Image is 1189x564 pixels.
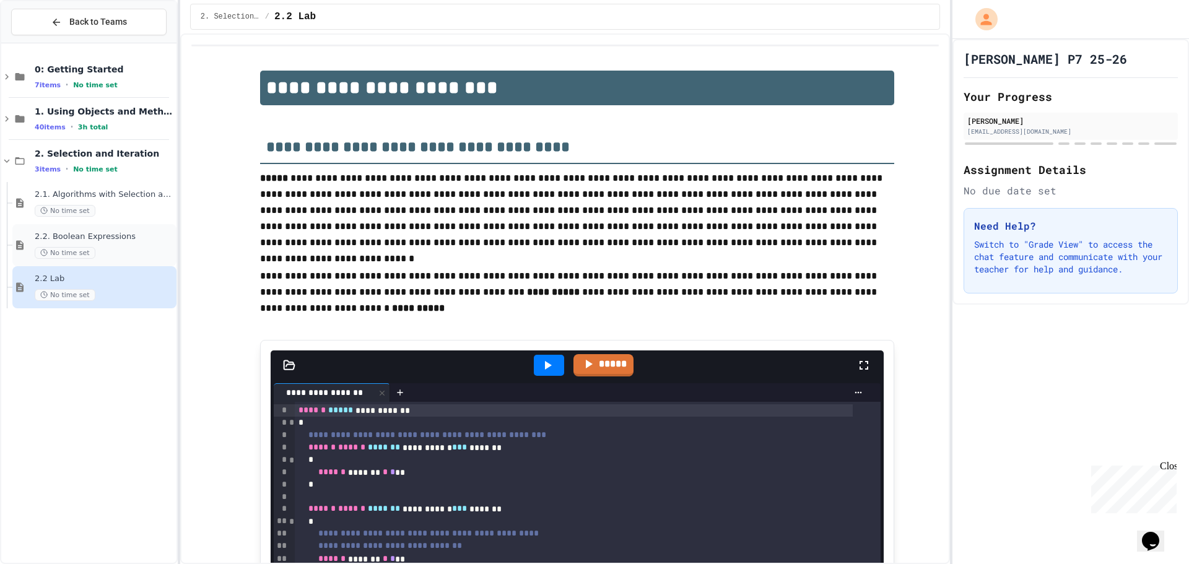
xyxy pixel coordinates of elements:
button: Back to Teams [11,9,167,35]
span: • [66,164,68,174]
div: [PERSON_NAME] [967,115,1174,126]
span: 7 items [35,81,61,89]
span: 2.2. Boolean Expressions [35,232,174,242]
span: 3 items [35,165,61,173]
span: 2.1. Algorithms with Selection and Repetition [35,189,174,200]
p: Switch to "Grade View" to access the chat feature and communicate with your teacher for help and ... [974,238,1167,275]
iframe: chat widget [1137,514,1177,552]
span: No time set [35,289,95,301]
span: 2. Selection and Iteration [201,12,260,22]
span: • [71,122,73,132]
span: 2.2 Lab [35,274,174,284]
span: No time set [73,165,118,173]
iframe: chat widget [1086,461,1177,513]
span: / [265,12,269,22]
span: 3h total [78,123,108,131]
h2: Assignment Details [964,161,1178,178]
span: • [66,80,68,90]
span: 2.2 Lab [274,9,316,24]
div: [EMAIL_ADDRESS][DOMAIN_NAME] [967,127,1174,136]
span: No time set [73,81,118,89]
h3: Need Help? [974,219,1167,233]
span: 40 items [35,123,66,131]
span: 1. Using Objects and Methods [35,106,174,117]
span: No time set [35,247,95,259]
span: No time set [35,205,95,217]
span: 2. Selection and Iteration [35,148,174,159]
div: My Account [962,5,1001,33]
div: Chat with us now!Close [5,5,85,79]
span: Back to Teams [69,15,127,28]
h2: Your Progress [964,88,1178,105]
span: 0: Getting Started [35,64,174,75]
div: No due date set [964,183,1178,198]
h1: [PERSON_NAME] P7 25-26 [964,50,1127,67]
